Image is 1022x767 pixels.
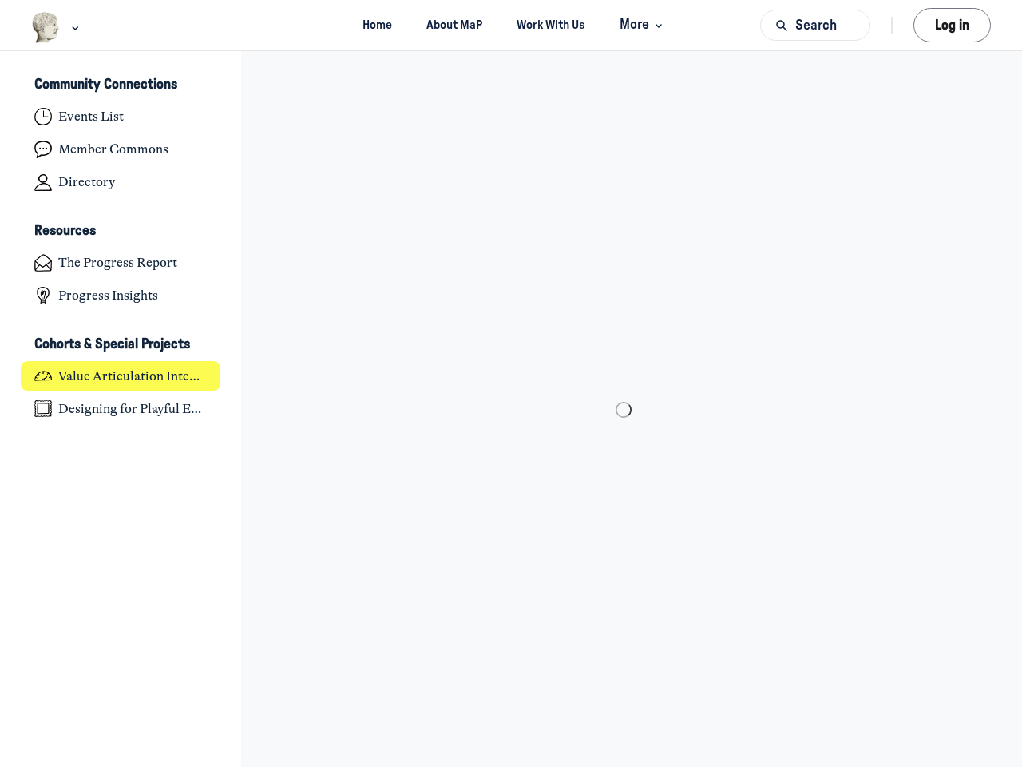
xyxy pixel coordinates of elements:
[58,368,207,384] h4: Value Articulation Intensive (Cultural Leadership Lab)
[21,72,221,99] button: Community ConnectionsCollapse space
[58,255,177,271] h4: The Progress Report
[58,174,115,190] h4: Directory
[21,168,221,197] a: Directory
[348,10,406,40] a: Home
[58,141,168,157] h4: Member Commons
[21,394,221,423] a: Designing for Playful Engagement
[606,10,674,40] button: More
[21,331,221,358] button: Cohorts & Special ProjectsCollapse space
[34,77,177,93] h3: Community Connections
[34,336,190,353] h3: Cohorts & Special Projects
[34,223,96,240] h3: Resources
[31,12,61,43] img: Museums as Progress logo
[58,109,124,125] h4: Events List
[58,288,158,304] h4: Progress Insights
[620,14,667,36] span: More
[21,248,221,278] a: The Progress Report
[913,8,991,42] button: Log in
[412,10,496,40] a: About MaP
[21,281,221,311] a: Progress Insights
[503,10,600,40] a: Work With Us
[21,361,221,391] a: Value Articulation Intensive (Cultural Leadership Lab)
[21,135,221,165] a: Member Commons
[31,10,83,45] button: Museums as Progress logo
[21,218,221,245] button: ResourcesCollapse space
[58,401,207,417] h4: Designing for Playful Engagement
[760,10,870,41] button: Search
[21,102,221,132] a: Events List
